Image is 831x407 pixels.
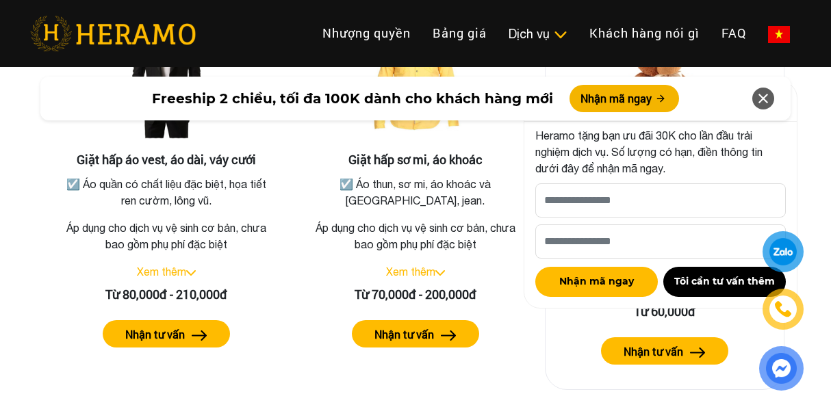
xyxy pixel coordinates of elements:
[57,285,275,304] div: Từ 80,000đ - 210,000đ
[57,220,275,252] p: Áp dụng cho dịch vụ vệ sinh cơ bản, chưa bao gồm phụ phí đặc biệt
[192,330,207,341] img: arrow
[557,337,773,365] a: Nhận tư vấn arrow
[535,127,786,176] p: Heramo tặng bạn ưu đãi 30K cho lần đầu trải nghiệm dịch vụ. Số lượng có hạn, điền thông tin dưới ...
[775,302,791,317] img: phone-icon
[103,320,230,347] button: Nhận tư vấn
[307,220,524,252] p: Áp dụng cho dịch vụ vệ sinh cơ bản, chưa bao gồm phụ phí đặc biệt
[309,176,522,209] p: ☑️ Áo thun, sơ mi, áo khoác và [GEOGRAPHIC_DATA], jean.
[768,26,790,43] img: vn-flag.png
[578,18,711,48] a: Khách hàng nói gì
[352,320,479,347] button: Nhận tư vấn
[307,285,524,304] div: Từ 70,000đ - 200,000đ
[374,326,434,343] label: Nhận tư vấn
[137,265,186,278] a: Xem thêm
[386,265,435,278] a: Xem thêm
[624,343,683,360] label: Nhận tư vấn
[663,267,786,297] button: Tôi cần tư vấn thêm
[535,267,658,297] button: Nhận mã ngay
[57,320,275,347] a: Nhận tư vấn arrow
[570,85,679,112] button: Nhận mã ngay
[435,270,445,276] img: arrow_down.svg
[57,153,275,168] h3: Giặt hấp áo vest, áo dài, váy cưới
[553,28,567,42] img: subToggleIcon
[690,347,706,358] img: arrow
[509,25,567,43] div: Dịch vụ
[152,88,553,109] span: Freeship 2 chiều, tối đa 100K dành cho khách hàng mới
[30,16,196,51] img: heramo-logo.png
[441,330,457,341] img: arrow
[422,18,498,48] a: Bảng giá
[307,320,524,347] a: Nhận tư vấn arrow
[125,326,185,343] label: Nhận tư vấn
[60,176,272,209] p: ☑️ Áo quần có chất liệu đặc biệt, họa tiết ren cườm, lông vũ.
[186,270,196,276] img: arrow_down.svg
[311,18,422,48] a: Nhượng quyền
[557,302,773,321] div: Từ 60,000đ
[711,18,757,48] a: FAQ
[601,337,728,365] button: Nhận tư vấn
[764,290,803,329] a: phone-icon
[307,153,524,168] h3: Giặt hấp sơ mi, áo khoác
